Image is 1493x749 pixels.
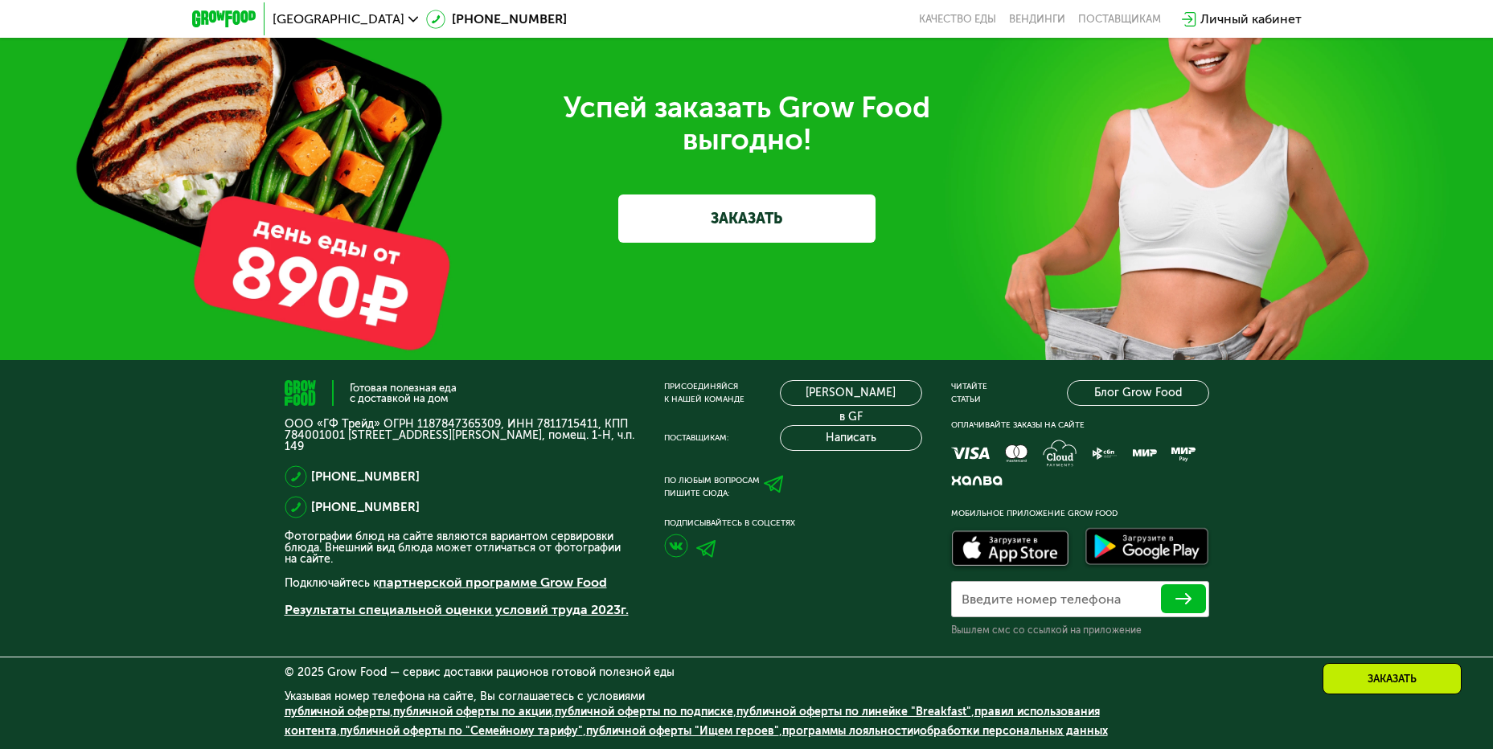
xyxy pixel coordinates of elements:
[1009,13,1065,26] a: Вендинги
[426,10,567,29] a: [PHONE_NUMBER]
[664,380,744,406] div: Присоединяйся к нашей команде
[664,432,728,444] div: Поставщикам:
[962,595,1121,604] label: Введите номер телефона
[379,575,607,590] a: партнерской программе Grow Food
[285,691,1209,749] div: Указывая номер телефона на сайте, Вы соглашаетесь с условиями
[1067,380,1209,406] a: Блог Grow Food
[664,474,760,500] div: По любым вопросам пишите сюда:
[586,724,779,738] a: публичной оферты "Ищем героев"
[340,724,583,738] a: публичной оферты по "Семейному тарифу"
[736,705,971,718] a: публичной оферты по линейке "Breakfast"
[393,705,552,718] a: публичной оферты по акции
[350,383,457,403] div: Готовая полезная еда с доставкой на дом
[285,419,635,452] p: ООО «ГФ Трейд» ОГРН 1187847365309, ИНН 7811715411, КПП 784001001 [STREET_ADDRESS][PERSON_NAME], п...
[951,507,1209,520] div: Мобильное приложение Grow Food
[311,497,420,517] a: [PHONE_NUMBER]
[555,705,733,718] a: публичной оферты по подписке
[780,380,922,406] a: [PERSON_NAME] в GF
[285,705,390,718] a: публичной оферты
[951,419,1209,432] div: Оплачивайте заказы на сайте
[1200,10,1302,29] div: Личный кабинет
[273,13,404,26] span: [GEOGRAPHIC_DATA]
[311,467,420,486] a: [PHONE_NUMBER]
[285,573,635,592] p: Подключайтесь к
[664,517,922,530] div: Подписывайтесь в соцсетях
[951,624,1209,636] div: Вышлем смс со ссылкой на приложение
[1323,663,1462,694] div: Заказать
[1081,525,1213,571] img: Доступно в Google Play
[951,380,987,406] div: Читайте статьи
[920,724,1108,738] a: обработки персональных данных
[285,705,1100,738] a: правил использования контента
[780,425,922,451] button: Написать
[285,667,1209,678] div: © 2025 Grow Food — сервис доставки рационов готовой полезной еды
[919,13,996,26] a: Качество еды
[297,92,1197,156] div: Успей заказать Grow Food выгодно!
[285,602,629,617] a: Результаты специальной оценки условий труда 2023г.
[782,724,913,738] a: программы лояльности
[285,531,635,565] p: Фотографии блюд на сайте являются вариантом сервировки блюда. Внешний вид блюда может отличаться ...
[285,705,1108,738] span: , , , , , , , и
[1078,13,1161,26] div: поставщикам
[618,194,876,243] a: ЗАКАЗАТЬ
